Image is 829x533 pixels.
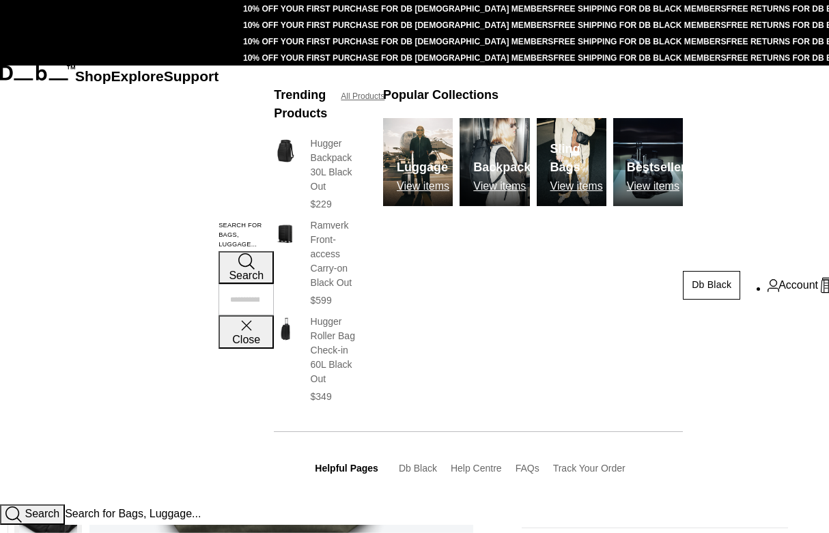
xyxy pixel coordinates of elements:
button: Search [219,251,274,284]
img: Hugger Roller Bag Check-in 60L Black Out [274,315,296,343]
button: Close [219,315,274,348]
a: Db Bestsellers View items [613,118,683,206]
a: 10% OFF YOUR FIRST PURCHASE FOR DB [DEMOGRAPHIC_DATA] MEMBERS [243,53,553,63]
h3: Backpacks [473,158,537,177]
p: View items [550,180,606,192]
span: $599 [311,295,332,306]
span: $349 [311,391,332,402]
label: Search for Bags, Luggage... [219,221,274,250]
a: Account [768,277,818,293]
p: View items [627,180,692,192]
a: Db Sling Bags View items [537,118,606,206]
h3: Sling Bags [550,140,606,177]
h3: Ramverk Front-access Carry-on Black Out [311,218,356,290]
span: Close [232,334,260,345]
a: Shop [75,68,111,84]
a: Hugger Roller Bag Check-in 60L Black Out Hugger Roller Bag Check-in 60L Black Out $349 [274,315,356,404]
img: Hugger Backpack 30L Black Out [274,136,296,165]
a: 10% OFF YOUR FIRST PURCHASE FOR DB [DEMOGRAPHIC_DATA] MEMBERS [243,37,553,46]
a: FAQs [516,463,539,474]
span: Search [229,270,264,281]
h3: Hugger Roller Bag Check-in 60L Black Out [311,315,356,386]
a: Explore [111,68,164,84]
p: View items [473,180,537,192]
a: Ramverk Front-access Carry-on Black Out Ramverk Front-access Carry-on Black Out $599 [274,218,356,308]
img: Db [383,118,453,206]
a: Support [164,68,219,84]
img: Db [460,118,529,206]
h3: Trending Products [274,86,327,123]
a: Help Centre [451,463,502,474]
a: Db Luggage View items [383,118,453,206]
span: $229 [311,199,332,210]
h3: Bestsellers [627,158,692,177]
h3: Hugger Backpack 30L Black Out [311,136,356,194]
h3: Helpful Pages [315,461,378,476]
a: Db Black [683,271,740,300]
p: View items [397,180,449,192]
a: 10% OFF YOUR FIRST PURCHASE FOR DB [DEMOGRAPHIC_DATA] MEMBERS [243,4,553,14]
a: FREE SHIPPING FOR DB BLACK MEMBERS [553,53,726,63]
a: FREE SHIPPING FOR DB BLACK MEMBERS [553,20,726,30]
h3: Luggage [397,158,449,177]
span: Search [25,508,59,519]
a: Db Black [399,463,437,474]
span: Account [778,277,818,293]
a: Hugger Backpack 30L Black Out Hugger Backpack 30L Black Out $229 [274,136,356,212]
a: All Products [341,90,384,102]
a: FREE SHIPPING FOR DB BLACK MEMBERS [553,4,726,14]
img: Db [537,118,606,206]
img: Db [613,118,683,206]
a: Db Backpacks View items [460,118,529,206]
a: 10% OFF YOUR FIRST PURCHASE FOR DB [DEMOGRAPHIC_DATA] MEMBERS [243,20,553,30]
h3: Popular Collections [383,86,498,104]
a: Track Your Order [553,463,626,474]
nav: Main Navigation [75,66,219,504]
img: Ramverk Front-access Carry-on Black Out [274,218,296,247]
a: FREE SHIPPING FOR DB BLACK MEMBERS [553,37,726,46]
